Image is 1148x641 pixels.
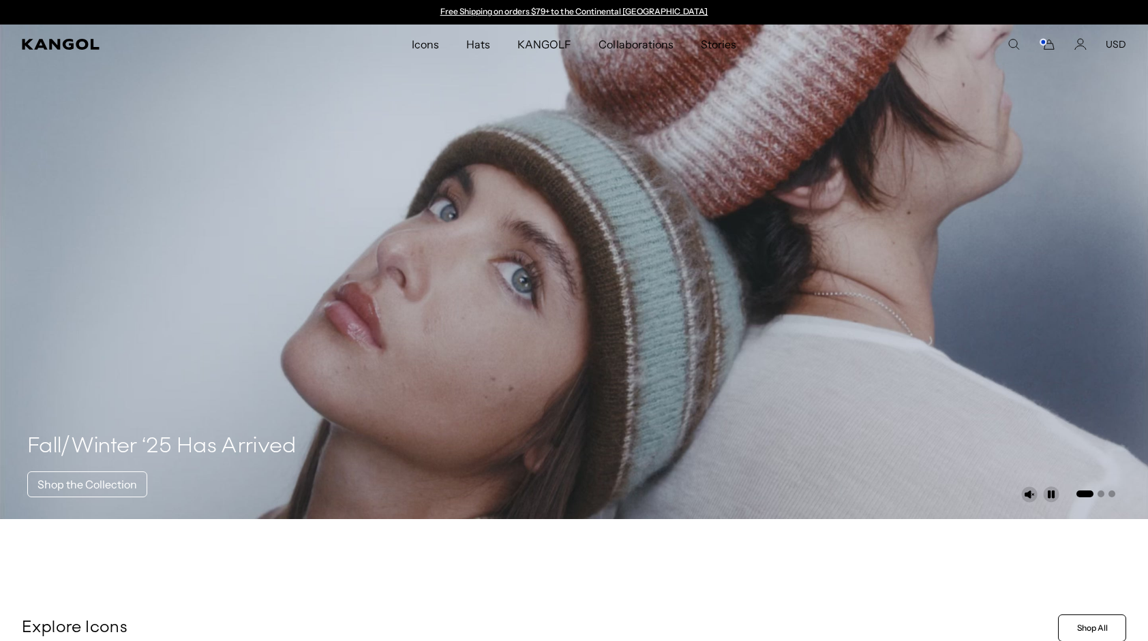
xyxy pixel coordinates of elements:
[412,25,439,64] span: Icons
[517,25,571,64] span: KANGOLF
[1074,38,1087,50] a: Account
[440,6,708,16] a: Free Shipping on orders $79+ to the Continental [GEOGRAPHIC_DATA]
[434,7,714,18] slideshow-component: Announcement bar
[1075,488,1115,499] ul: Select a slide to show
[1021,486,1038,503] button: Unmute
[599,25,673,64] span: Collaborations
[434,7,714,18] div: Announcement
[1098,490,1104,497] button: Go to slide 2
[701,25,736,64] span: Stories
[453,25,504,64] a: Hats
[1043,486,1059,503] button: Pause
[398,25,453,64] a: Icons
[1039,38,1055,50] button: Cart
[1008,38,1020,50] summary: Search here
[27,471,147,497] a: Shop the Collection
[1076,490,1093,497] button: Go to slide 1
[466,25,490,64] span: Hats
[687,25,750,64] a: Stories
[1106,38,1126,50] button: USD
[434,7,714,18] div: 1 of 2
[1108,490,1115,497] button: Go to slide 3
[585,25,686,64] a: Collaborations
[504,25,585,64] a: KANGOLF
[22,618,1053,638] p: Explore Icons
[27,433,297,460] h4: Fall/Winter ‘25 Has Arrived
[22,39,273,50] a: Kangol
